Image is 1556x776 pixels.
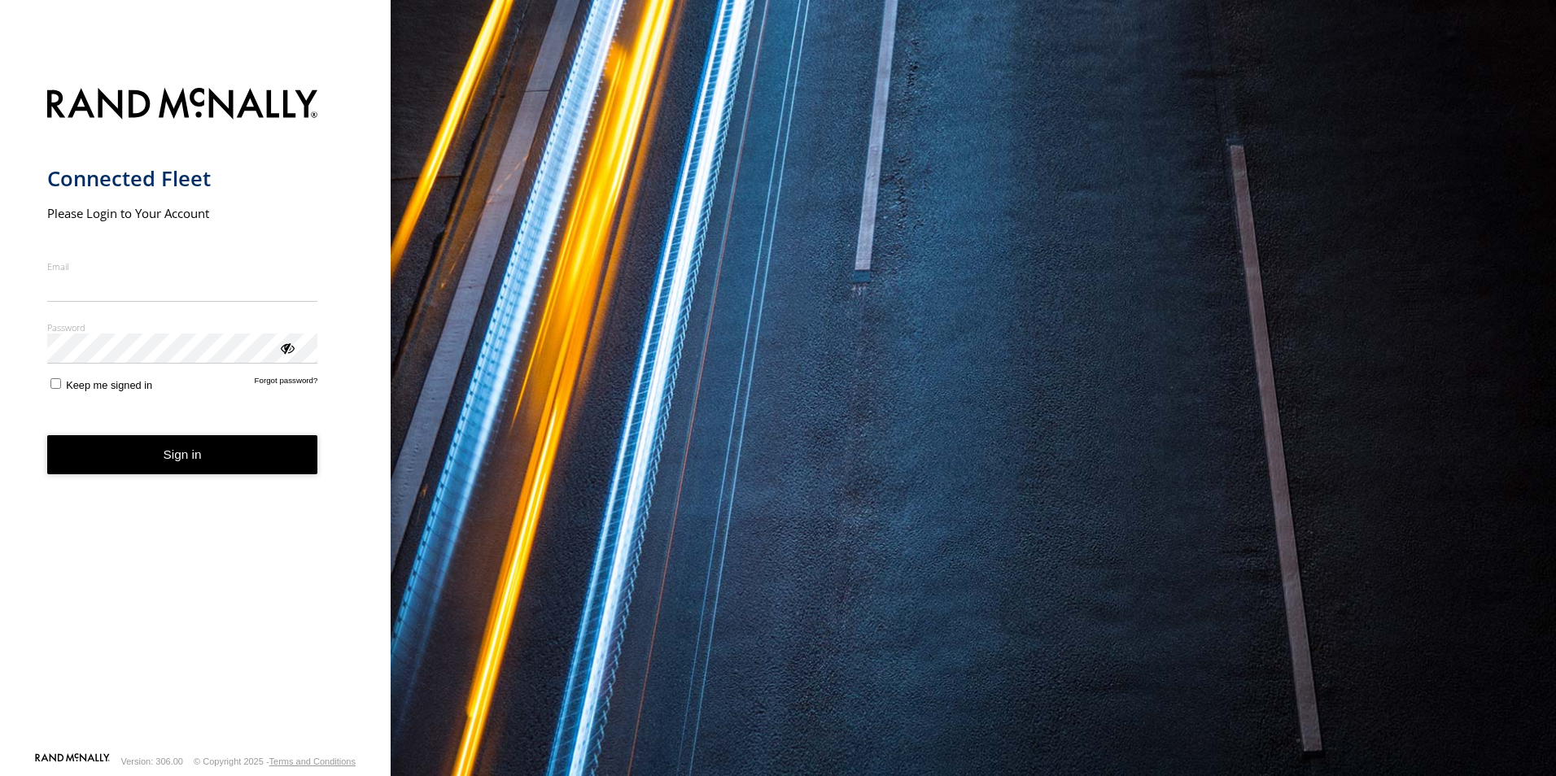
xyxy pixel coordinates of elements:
[47,321,318,334] label: Password
[255,376,318,391] a: Forgot password?
[35,753,110,769] a: Visit our Website
[194,756,356,766] div: © Copyright 2025 -
[121,756,183,766] div: Version: 306.00
[47,260,318,272] label: Email
[47,205,318,221] h2: Please Login to Your Account
[50,378,61,389] input: Keep me signed in
[66,379,152,391] span: Keep me signed in
[47,435,318,475] button: Sign in
[269,756,356,766] a: Terms and Conditions
[278,339,295,355] div: ViewPassword
[47,85,318,126] img: Rand McNally
[47,78,344,752] form: main
[47,165,318,192] h1: Connected Fleet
